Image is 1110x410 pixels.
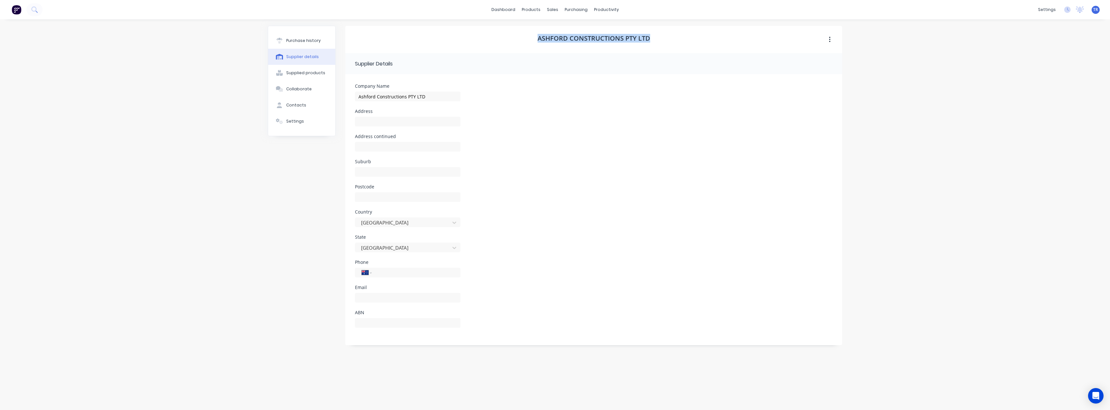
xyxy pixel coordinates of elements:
div: State [355,235,460,239]
div: Phone [355,260,460,265]
div: Settings [286,118,304,124]
button: Supplier details [268,49,335,65]
div: Postcode [355,185,460,189]
div: Address [355,109,460,114]
div: Purchase history [286,38,321,44]
div: Supplier details [286,54,319,60]
div: Country [355,210,460,214]
button: Supplied products [268,65,335,81]
button: Collaborate [268,81,335,97]
div: ABN [355,310,460,315]
div: Supplier Details [355,60,393,68]
div: Open Intercom Messenger [1088,388,1104,404]
div: Company Name [355,84,460,88]
button: Purchase history [268,33,335,49]
button: Contacts [268,97,335,113]
div: products [519,5,544,15]
div: Suburb [355,159,460,164]
div: purchasing [561,5,591,15]
div: productivity [591,5,622,15]
div: Collaborate [286,86,312,92]
div: settings [1035,5,1059,15]
div: Supplied products [286,70,325,76]
button: Settings [268,113,335,129]
img: Factory [12,5,21,15]
div: sales [544,5,561,15]
h1: Ashford Constructions PTY LTD [538,35,650,42]
div: Contacts [286,102,306,108]
div: Email [355,285,460,290]
span: TR [1093,7,1098,13]
a: dashboard [488,5,519,15]
div: Address continued [355,134,460,139]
